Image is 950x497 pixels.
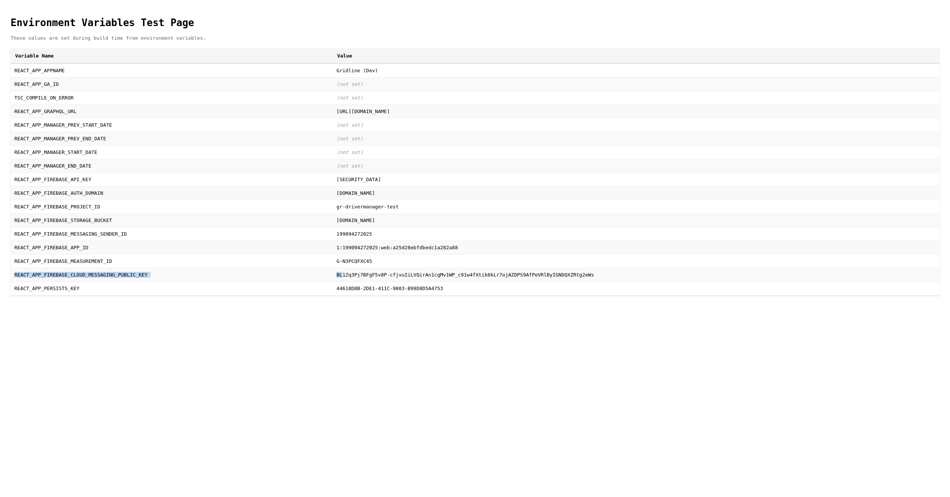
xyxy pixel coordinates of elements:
[333,254,939,268] td: G-N3PCQFXC45
[11,227,333,241] td: REACT_APP_FIREBASE_MESSAGING_SENDER_ID
[11,145,333,159] td: REACT_APP_MANAGER_START_DATE
[333,132,939,145] td: (not set)
[333,227,939,241] td: 199094272025
[333,118,939,132] td: (not set)
[11,48,333,64] th: Variable Name
[11,213,333,227] td: REACT_APP_FIREBASE_STORAGE_BUCKET
[333,77,939,91] td: (not set)
[11,241,333,254] td: REACT_APP_FIREBASE_APP_ID
[11,35,939,41] p: These values are set during build time from environment variables.
[11,132,333,145] td: REACT_APP_MANAGER_PREV_END_DATE
[333,91,939,104] td: (not set)
[333,64,939,78] td: Gridline (Dev)
[11,17,939,28] h1: Environment Variables Test Page
[11,200,333,213] td: REACT_APP_FIREBASE_PROJECT_ID
[11,91,333,104] td: TSC_COMPILE_ON_ERROR
[333,213,939,227] td: [DOMAIN_NAME]
[333,281,939,295] td: 44618D8B-2DE1-411C-9803-B99D8D5A4753
[333,159,939,172] td: (not set)
[333,145,939,159] td: (not set)
[11,104,333,118] td: REACT_APP_GRAPHQL_URL
[333,48,939,64] th: Value
[333,200,939,213] td: gr-drivermanager-test
[333,268,939,281] td: BL1Zq3Pj7BFgF5v8P-cfjvuIiLVQirAn1cgMv1WP_c91w4fXtik6kLr7ojAZDPS9AfPeVRlByIGNDQXZRtg2eWs
[11,172,333,186] td: REACT_APP_FIREBASE_API_KEY
[11,77,333,91] td: REACT_APP_GA_ID
[11,159,333,172] td: REACT_APP_MANAGER_END_DATE
[333,186,939,200] td: [DOMAIN_NAME]
[11,64,333,78] td: REACT_APP_APPNAME
[11,268,333,281] td: REACT_APP_FIREBASE_CLOUD_MESSAGING_PUBLIC_KEY
[11,281,333,295] td: REACT_APP_PERSISTS_KEY
[333,104,939,118] td: [URL][DOMAIN_NAME]
[11,254,333,268] td: REACT_APP_FIREBASE_MEASUREMENT_ID
[333,241,939,254] td: 1:199094272025:web:a25d28ebfdbedc1a282a88
[333,172,939,186] td: [SECURITY_DATA]
[11,118,333,132] td: REACT_APP_MANAGER_PREV_START_DATE
[11,186,333,200] td: REACT_APP_FIREBASE_AUTH_DOMAIN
